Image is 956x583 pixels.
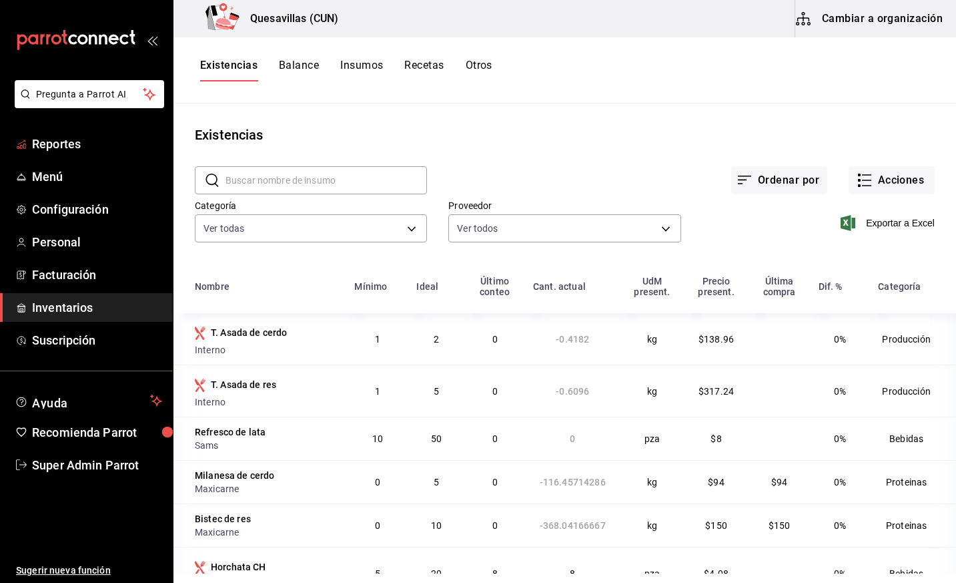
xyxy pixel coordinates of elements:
span: Menú [32,168,162,186]
span: 5 [434,477,439,488]
svg: Insumo producido [195,379,205,392]
div: Sams [195,439,338,452]
label: Proveedor [448,201,680,210]
span: 8 [492,568,498,579]
span: 0% [834,386,846,397]
div: Último conteo [472,276,517,297]
div: Interno [195,395,338,409]
span: Personal [32,233,162,251]
span: 0 [492,433,498,444]
button: open_drawer_menu [147,35,157,45]
span: 0 [492,520,498,531]
span: $94 [708,477,724,488]
span: $150 [705,520,727,531]
span: 0% [834,477,846,488]
input: Buscar nombre de insumo [225,167,427,194]
span: Configuración [32,200,162,218]
span: Facturación [32,266,162,284]
span: 5 [375,568,380,579]
span: 0 [570,433,575,444]
div: Interno [195,343,338,357]
span: $150 [769,520,791,531]
td: kg [620,365,684,417]
div: Milanesa de cerdo [195,469,275,482]
button: Insumos [340,59,383,81]
span: -0.4182 [556,334,589,345]
span: 0 [375,477,380,488]
button: Exportar a Excel [843,215,935,231]
div: Categoría [878,281,921,292]
span: $4.08 [704,568,729,579]
h3: Quesavillas (CUN) [240,11,338,27]
span: Suscripción [32,331,162,349]
button: Balance [279,59,319,81]
button: Recetas [404,59,444,81]
span: 2 [434,334,439,345]
span: $317.24 [698,386,734,397]
td: kg [620,504,684,547]
button: Otros [466,59,492,81]
span: 0 [375,520,380,531]
div: T. Asada de cerdo [211,326,288,339]
span: $8 [710,433,721,444]
span: 5 [434,386,439,397]
span: 0 [492,334,498,345]
div: Última compra [757,276,803,297]
span: -116.45714286 [540,477,606,488]
span: 50 [431,433,442,444]
span: 0% [834,433,846,444]
span: Sugerir nueva función [16,564,162,578]
div: Maxicarne [195,482,338,496]
span: Super Admin Parrot [32,456,162,474]
span: 10 [431,520,442,531]
span: 0% [834,520,846,531]
div: UdM present. [628,276,676,297]
span: 1 [375,334,380,345]
span: 10 [372,433,383,444]
td: Producción [870,313,956,365]
div: Precio present. [692,276,741,297]
span: 0% [834,334,846,345]
div: Maxicarne [195,526,338,539]
div: Refresco de lata [195,425,266,439]
span: Ver todas [203,222,244,235]
button: Existencias [200,59,258,81]
div: Horchata CH [211,560,266,574]
div: Existencias [195,125,263,145]
td: kg [620,460,684,504]
span: 20 [431,568,442,579]
svg: Insumo producido [195,561,205,574]
svg: Insumo producido [195,327,205,340]
div: Nombre [195,281,229,292]
div: T. Asada de res [211,378,276,391]
button: Acciones [849,166,935,194]
div: Bistec de res [195,512,251,526]
label: Categoría [195,201,427,210]
button: Pregunta a Parrot AI [15,80,164,108]
span: 0 [492,386,498,397]
span: 0% [834,568,846,579]
span: Inventarios [32,299,162,317]
td: Proteinas [870,504,956,547]
span: $94 [771,477,787,488]
span: -368.04166667 [540,520,606,531]
span: 8 [570,568,575,579]
td: Bebidas [870,417,956,460]
span: -0.6096 [556,386,589,397]
button: Ordenar por [731,166,827,194]
span: Pregunta a Parrot AI [36,87,143,102]
span: $138.96 [698,334,734,345]
a: Pregunta a Parrot AI [9,97,164,111]
td: Producción [870,365,956,417]
span: 1 [375,386,380,397]
div: navigation tabs [200,59,492,81]
div: Cant. actual [533,281,586,292]
span: Ayuda [32,393,145,409]
td: pza [620,417,684,460]
div: Dif. % [819,281,843,292]
div: Mínimo [354,281,387,292]
span: Reportes [32,135,162,153]
span: Ver todos [457,222,498,235]
td: Proteinas [870,460,956,504]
